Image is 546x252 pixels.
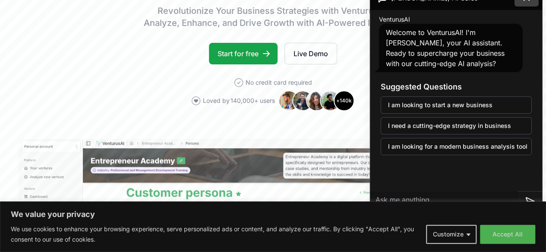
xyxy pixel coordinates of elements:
[480,225,535,244] button: Accept All
[292,90,313,111] img: Avatar 2
[284,43,337,64] a: Live Demo
[386,28,505,68] span: Welcome to VenturusAI! I'm [PERSON_NAME], your AI assistant. Ready to supercharge your business w...
[381,96,532,114] button: I am looking to start a new business
[11,224,420,245] p: We use cookies to enhance your browsing experience, serve personalized ads or content, and analyz...
[426,225,477,244] button: Customize
[306,90,327,111] img: Avatar 3
[278,90,299,111] img: Avatar 1
[381,81,532,93] h3: Suggested Questions
[320,90,341,111] img: Avatar 4
[381,138,532,155] button: I am looking for a modern business analysis tool
[381,117,532,134] button: I need a cutting-edge strategy in business
[11,209,535,220] p: We value your privacy
[379,15,410,24] span: VenturusAI
[209,43,278,64] a: Start for free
